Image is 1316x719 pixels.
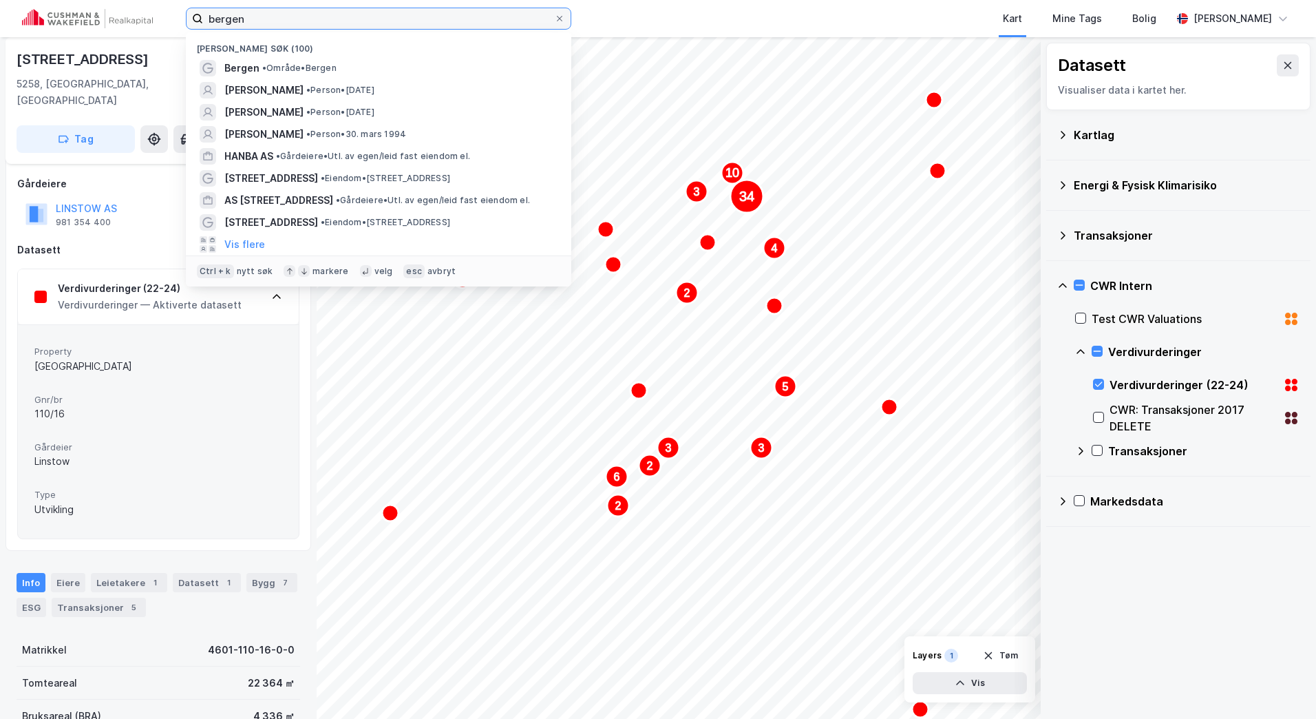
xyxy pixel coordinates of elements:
div: 1 [148,576,162,590]
div: Transaksjoner [1074,227,1299,244]
div: CWR Intern [1090,278,1299,294]
text: 10 [725,166,739,180]
text: 4 [772,242,778,254]
div: Kontrollprogram for chat [1247,653,1316,719]
div: Map marker [686,180,708,202]
div: Kart [1003,10,1022,27]
div: Map marker [929,163,946,179]
div: Map marker [630,382,647,399]
div: 110/16 [34,406,282,422]
div: Map marker [750,437,772,459]
div: Bygg [246,573,297,592]
iframe: Chat Widget [1247,653,1316,719]
div: Info [17,573,45,592]
span: HANBA AS [224,148,273,165]
div: Verdivurderinger — Aktiverte datasett [58,297,242,313]
div: 4601-110-16-0-0 [208,642,295,658]
div: Map marker [881,399,898,415]
div: Leietakere [91,573,167,592]
div: Visualiser data i kartet her. [1058,82,1299,98]
div: Map marker [382,505,399,521]
text: 3 [666,442,672,454]
span: Property [34,346,282,357]
div: Utvikling [34,501,282,518]
div: Map marker [912,701,928,718]
div: Map marker [763,237,785,259]
div: 5258, [GEOGRAPHIC_DATA], [GEOGRAPHIC_DATA] [17,76,234,109]
span: • [321,217,325,227]
span: • [306,107,310,117]
div: nytt søk [237,266,273,277]
text: 6 [614,471,620,483]
div: avbryt [427,266,456,277]
div: Map marker [597,221,614,238]
div: [PERSON_NAME] søk (100) [186,32,571,57]
div: Map marker [721,162,743,184]
span: Eiendom • [STREET_ADDRESS] [321,217,450,228]
span: Bergen [224,60,259,76]
div: Bolig [1132,10,1156,27]
div: Ctrl + k [197,264,234,278]
div: Map marker [774,375,796,397]
div: velg [374,266,393,277]
div: Map marker [657,437,679,459]
div: Layers [913,650,942,661]
span: [PERSON_NAME] [224,104,304,121]
span: [STREET_ADDRESS] [224,170,318,187]
button: Tøm [974,645,1027,667]
div: Energi & Fysisk Klimarisiko [1074,177,1299,194]
div: ESG [17,598,46,617]
text: 2 [684,287,690,299]
span: AS [STREET_ADDRESS] [224,192,333,209]
div: [PERSON_NAME] [1193,10,1272,27]
div: CWR: Transaksjoner 2017 DELETE [1110,402,1277,435]
div: Verdivurderinger (22-24) [58,280,242,297]
span: Gårdeiere • Utl. av egen/leid fast eiendom el. [336,195,530,206]
span: [PERSON_NAME] [224,82,304,98]
button: Vis [913,672,1027,694]
span: • [306,129,310,139]
text: 3 [694,186,700,198]
text: 34 [739,189,754,204]
span: • [321,173,325,183]
div: [STREET_ADDRESS] [17,48,151,70]
div: Markedsdata [1090,493,1299,510]
span: [STREET_ADDRESS] [224,214,318,231]
div: Verdivurderinger [1108,344,1299,360]
button: Vis flere [224,236,265,253]
div: Map marker [926,92,942,108]
text: 2 [615,500,622,512]
div: Matrikkel [22,642,67,658]
text: 3 [758,442,765,454]
img: cushman-wakefield-realkapital-logo.202ea83816669bd177139c58696a8fa1.svg [22,9,153,28]
span: Person • 30. mars 1994 [306,129,406,140]
div: Map marker [699,234,716,251]
span: [PERSON_NAME] [224,126,304,143]
span: Eiendom • [STREET_ADDRESS] [321,173,450,184]
div: Datasett [173,573,241,592]
span: Gårdeier [34,441,282,453]
div: Datasett [17,242,299,258]
div: Linstow [34,453,282,470]
div: Verdivurderinger (22-24) [1110,377,1277,393]
span: Person • [DATE] [306,85,374,96]
div: Map marker [766,298,783,314]
div: Map marker [676,282,698,304]
div: 1 [944,649,958,663]
span: Område • Bergen [262,63,337,74]
div: Map marker [639,455,661,477]
text: 5 [783,381,789,393]
div: Datasett [1058,54,1126,76]
div: Map marker [730,180,763,213]
span: Type [34,489,282,501]
div: [GEOGRAPHIC_DATA] [34,358,282,375]
div: Map marker [605,256,622,273]
div: Eiere [51,573,85,592]
div: 5 [127,601,140,614]
div: Transaksjoner [1108,443,1299,459]
span: • [276,151,280,161]
div: Map marker [607,494,629,517]
div: Map marker [606,466,628,488]
button: Tag [17,125,135,153]
div: 1 [222,576,235,590]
